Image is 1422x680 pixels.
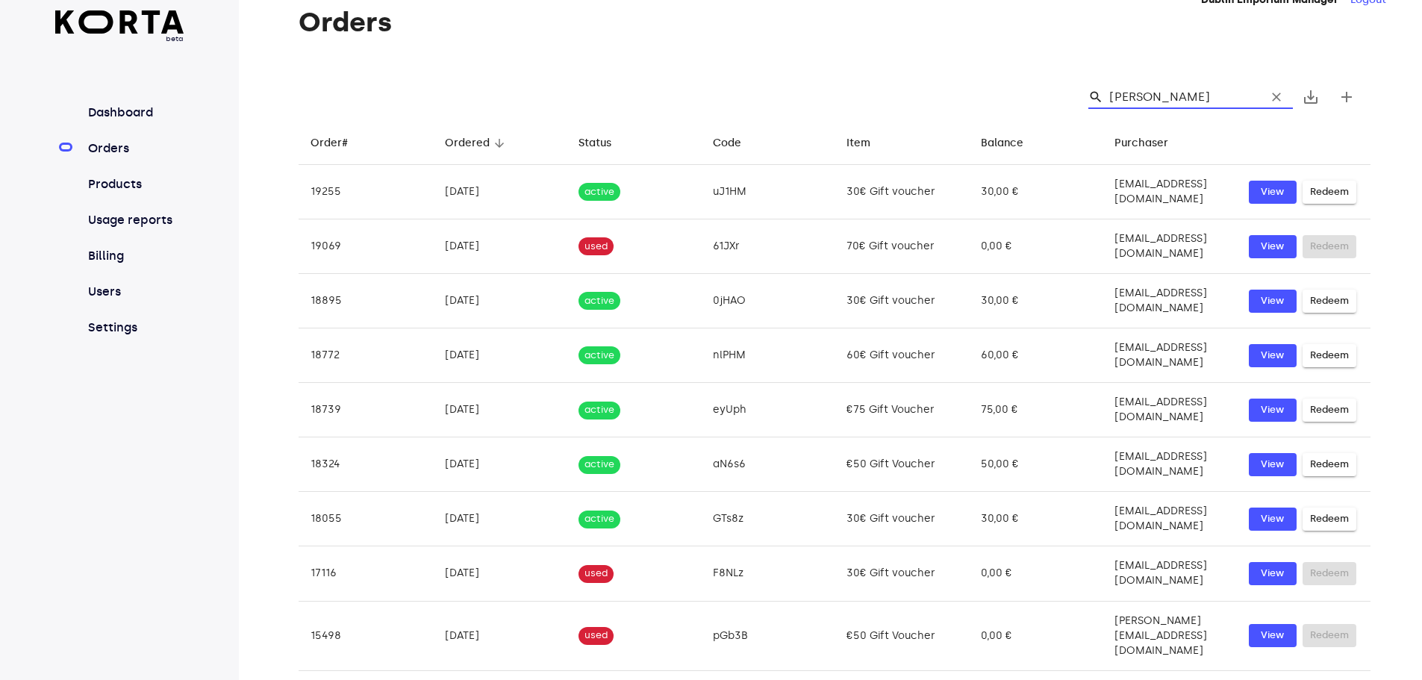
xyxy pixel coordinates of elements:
a: Orders [85,140,184,157]
td: 50,00 € [969,437,1103,492]
span: View [1256,456,1289,473]
span: Redeem [1310,347,1349,364]
button: View [1249,235,1297,258]
td: [DATE] [433,492,567,546]
td: [EMAIL_ADDRESS][DOMAIN_NAME] [1103,546,1237,601]
span: Ordered [445,134,509,152]
button: View [1249,290,1297,313]
td: 18895 [299,274,433,328]
td: [PERSON_NAME][EMAIL_ADDRESS][DOMAIN_NAME] [1103,601,1237,670]
button: Redeem [1303,290,1356,313]
td: pGb3B [701,601,835,670]
td: [DATE] [433,219,567,274]
td: 18772 [299,328,433,383]
span: active [579,349,620,363]
span: beta [55,34,184,44]
button: View [1249,624,1297,647]
span: Redeem [1310,456,1349,473]
td: [EMAIL_ADDRESS][DOMAIN_NAME] [1103,437,1237,492]
td: 30,00 € [969,165,1103,219]
span: View [1256,402,1289,419]
td: €75 Gift Voucher [835,383,969,437]
span: active [579,403,620,417]
td: 30€ Gift voucher [835,492,969,546]
td: 75,00 € [969,383,1103,437]
td: 19069 [299,219,433,274]
td: F8NLz [701,546,835,601]
td: [EMAIL_ADDRESS][DOMAIN_NAME] [1103,274,1237,328]
td: [DATE] [433,165,567,219]
span: used [579,240,614,254]
button: Export [1293,79,1329,115]
div: Status [579,134,611,152]
span: used [579,567,614,581]
td: [DATE] [433,328,567,383]
td: 60€ Gift voucher [835,328,969,383]
span: Redeem [1310,184,1349,201]
span: Redeem [1310,293,1349,310]
td: 61JXr [701,219,835,274]
span: Code [713,134,761,152]
button: Create new gift card [1329,79,1365,115]
td: 0,00 € [969,601,1103,670]
span: Redeem [1310,511,1349,528]
a: View [1249,181,1297,204]
span: add [1338,88,1356,106]
td: 18739 [299,383,433,437]
span: View [1256,511,1289,528]
span: View [1256,565,1289,582]
td: €50 Gift Voucher [835,601,969,670]
a: Billing [85,247,184,265]
td: 19255 [299,165,433,219]
td: 0,00 € [969,546,1103,601]
td: 30,00 € [969,492,1103,546]
td: [EMAIL_ADDRESS][DOMAIN_NAME] [1103,165,1237,219]
div: Balance [981,134,1023,152]
img: Korta [55,10,184,34]
td: [EMAIL_ADDRESS][DOMAIN_NAME] [1103,492,1237,546]
td: 17116 [299,546,433,601]
td: [DATE] [433,274,567,328]
td: 30€ Gift voucher [835,546,969,601]
span: Item [846,134,890,152]
span: Purchaser [1114,134,1188,152]
span: Status [579,134,631,152]
td: 30€ Gift voucher [835,165,969,219]
span: active [579,185,620,199]
div: Code [713,134,741,152]
td: uJ1HM [701,165,835,219]
a: Products [85,175,184,193]
button: View [1249,562,1297,585]
span: arrow_downward [493,137,506,150]
div: Ordered [445,134,490,152]
td: €50 Gift Voucher [835,437,969,492]
div: Item [846,134,870,152]
a: Dashboard [85,104,184,122]
div: Order# [311,134,348,152]
td: 0,00 € [969,219,1103,274]
span: View [1256,347,1289,364]
a: View [1249,453,1297,476]
button: View [1249,344,1297,367]
td: 15498 [299,601,433,670]
button: Clear Search [1260,81,1293,113]
h1: Orders [299,7,1370,37]
button: View [1249,508,1297,531]
a: beta [55,10,184,44]
td: GTs8z [701,492,835,546]
td: 18055 [299,492,433,546]
span: Redeem [1310,402,1349,419]
td: 70€ Gift voucher [835,219,969,274]
span: active [579,512,620,526]
a: Users [85,283,184,301]
span: View [1256,238,1289,255]
span: Balance [981,134,1043,152]
span: used [579,628,614,643]
td: [DATE] [433,437,567,492]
